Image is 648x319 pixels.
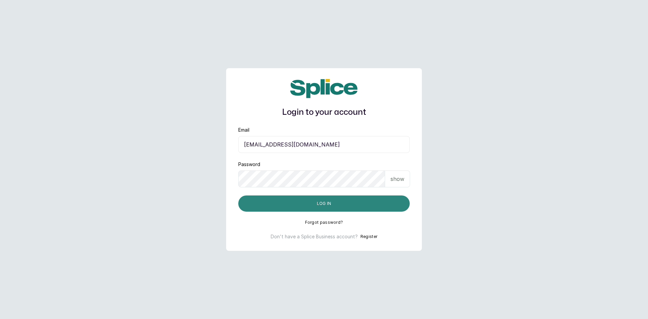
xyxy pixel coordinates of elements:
[238,127,249,133] label: Email
[305,220,343,225] button: Forgot password?
[238,195,410,212] button: Log in
[238,136,410,153] input: email@acme.com
[238,106,410,118] h1: Login to your account
[360,233,377,240] button: Register
[238,161,260,168] label: Password
[390,175,404,183] p: show
[271,233,358,240] p: Don't have a Splice Business account?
